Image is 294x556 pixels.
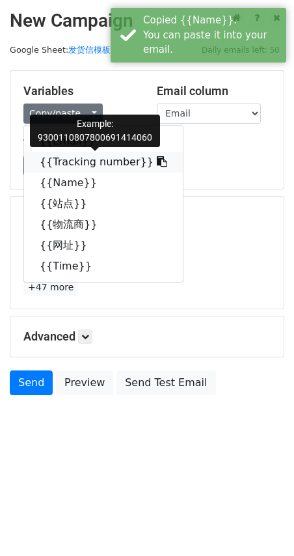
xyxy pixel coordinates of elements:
div: Example: 9300110807800691414060 [30,115,160,147]
a: {{Email}} [24,131,183,152]
a: Preview [56,370,113,395]
a: +47 more [23,279,78,296]
a: {{物流商}} [24,214,183,235]
h2: New Campaign [10,10,284,32]
a: {{Tracking number}} [24,152,183,173]
a: {{站点}} [24,193,183,214]
a: {{网址}} [24,235,183,256]
h5: Advanced [23,329,271,344]
h5: Email column [157,84,271,98]
iframe: Chat Widget [229,493,294,556]
a: 发货信模板 [68,45,111,55]
h5: Variables [23,84,137,98]
div: 聊天小组件 [229,493,294,556]
a: Copy/paste... [23,104,103,124]
a: Send [10,370,53,395]
a: Send Test Email [116,370,215,395]
a: {{Time}} [24,256,183,277]
small: Google Sheet: [10,45,111,55]
a: {{Name}} [24,173,183,193]
div: Copied {{Name}}. You can paste it into your email. [143,13,281,57]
